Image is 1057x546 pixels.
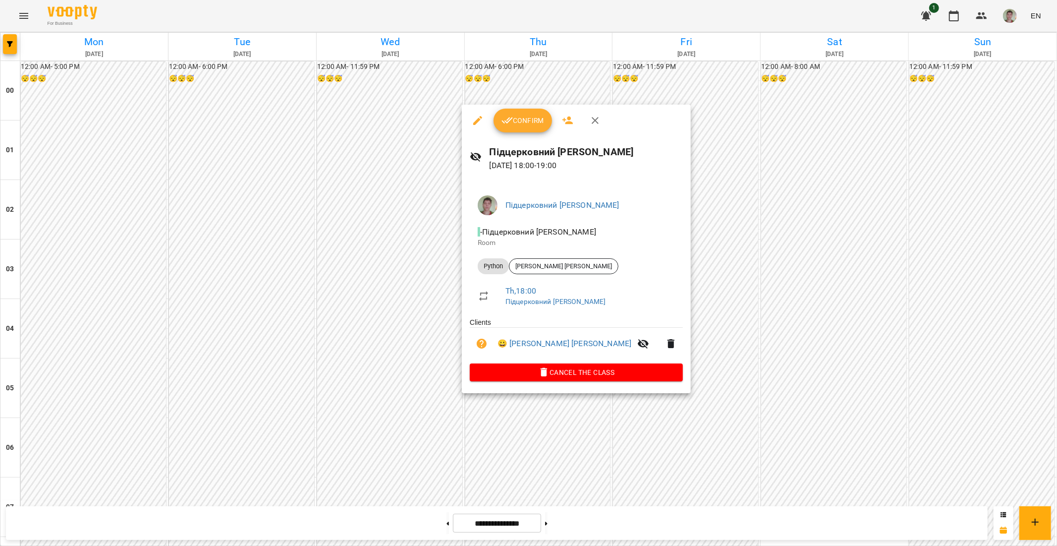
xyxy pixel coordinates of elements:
button: Unpaid. Bill the attendance? [470,332,494,356]
button: Cancel the class [470,364,683,381]
ul: Clients [470,317,683,364]
a: Підцерковний [PERSON_NAME] [505,298,606,305]
span: [PERSON_NAME] [PERSON_NAME] [509,262,618,271]
h6: Підцерковний [PERSON_NAME] [490,144,683,160]
p: [DATE] 18:00 - 19:00 [490,160,683,172]
span: - Підцерковний [PERSON_NAME] [478,227,598,237]
a: Підцерковний [PERSON_NAME] [505,200,619,210]
button: Confirm [494,109,552,132]
span: Python [478,262,509,271]
a: Th , 18:00 [505,286,536,296]
div: [PERSON_NAME] [PERSON_NAME] [509,258,618,274]
span: Confirm [501,115,544,126]
img: 3644c6762f5be8525aa1697e18c5a872.jpg [478,195,498,215]
span: Cancel the class [478,366,675,378]
p: Room [478,238,675,248]
a: 😀 [PERSON_NAME] [PERSON_NAME] [498,338,631,350]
